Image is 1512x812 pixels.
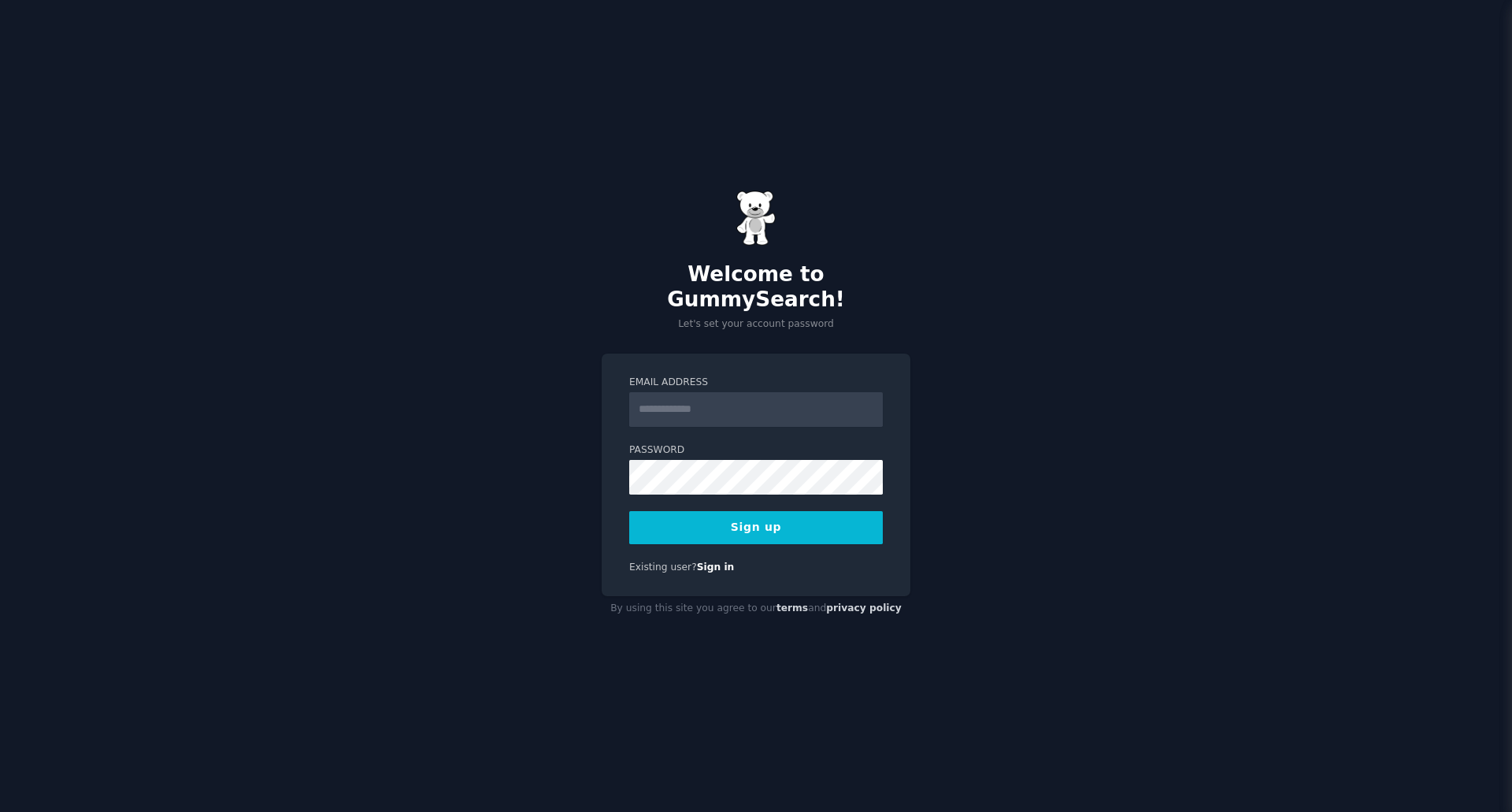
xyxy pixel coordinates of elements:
a: Sign in [697,562,735,573]
div: By using this site you agree to our and [602,596,910,621]
p: Let's set your account password [602,317,910,332]
a: privacy policy [826,603,902,614]
span: Existing user? [629,562,697,573]
a: terms [776,603,808,614]
button: Sign up [629,511,883,544]
h2: Welcome to GummySearch! [602,262,910,312]
img: Gummy Bear [736,191,776,246]
label: Password [629,443,883,458]
label: Email Address [629,376,883,390]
